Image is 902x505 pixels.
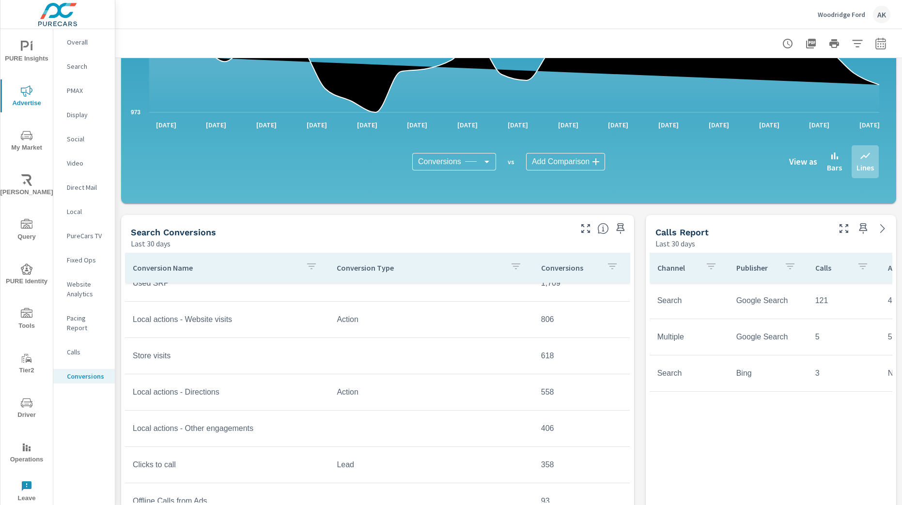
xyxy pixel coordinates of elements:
[597,223,609,234] span: Search Conversions include Actions, Leads and Unmapped Conversions
[125,307,329,332] td: Local actions - Website visits
[53,35,115,49] div: Overall
[533,380,630,404] td: 558
[133,263,298,273] p: Conversion Name
[802,120,836,130] p: [DATE]
[67,183,107,192] p: Direct Mail
[53,132,115,146] div: Social
[53,253,115,267] div: Fixed Ops
[3,41,50,64] span: PURE Insights
[53,180,115,195] div: Direct Mail
[451,120,484,130] p: [DATE]
[125,416,329,441] td: Local actions - Other engagements
[533,307,630,332] td: 806
[67,371,107,381] p: Conversions
[501,120,535,130] p: [DATE]
[729,325,808,349] td: Google Search
[875,221,890,236] a: See more details in report
[533,271,630,295] td: 1,709
[53,229,115,243] div: PureCars TV
[836,221,852,236] button: Make Fullscreen
[752,120,786,130] p: [DATE]
[199,120,233,130] p: [DATE]
[853,120,886,130] p: [DATE]
[650,325,729,349] td: Multiple
[67,158,107,168] p: Video
[67,37,107,47] p: Overall
[818,10,865,19] p: Woodridge Ford
[131,227,216,237] h5: Search Conversions
[808,325,880,349] td: 5
[3,397,50,421] span: Driver
[815,263,849,273] p: Calls
[736,263,777,273] p: Publisher
[149,120,183,130] p: [DATE]
[3,85,50,109] span: Advertise
[827,162,842,173] p: Bars
[871,34,890,53] button: Select Date Range
[67,207,107,216] p: Local
[655,238,695,249] p: Last 30 days
[125,271,329,295] td: Used SRP
[3,352,50,376] span: Tier2
[400,120,434,130] p: [DATE]
[601,120,635,130] p: [DATE]
[650,361,729,385] td: Search
[657,263,698,273] p: Channel
[848,34,867,53] button: Apply Filters
[801,34,821,53] button: "Export Report to PDF"
[329,380,533,404] td: Action
[789,157,817,167] h6: View as
[67,231,107,241] p: PureCars TV
[53,311,115,335] div: Pacing Report
[53,107,115,122] div: Display
[3,442,50,465] span: Operations
[67,279,107,299] p: Website Analytics
[3,219,50,243] span: Query
[729,361,808,385] td: Bing
[67,347,107,357] p: Calls
[729,289,808,313] td: Google Search
[53,204,115,219] div: Local
[808,289,880,313] td: 121
[125,453,329,477] td: Clicks to call
[808,361,880,385] td: 3
[418,157,461,167] span: Conversions
[3,263,50,287] span: PURE Identity
[67,110,107,120] p: Display
[125,380,329,404] td: Local actions - Directions
[526,153,605,170] div: Add Comparison
[412,153,496,170] div: Conversions
[532,157,590,167] span: Add Comparison
[3,174,50,198] span: [PERSON_NAME]
[53,277,115,301] div: Website Analytics
[652,120,685,130] p: [DATE]
[350,120,384,130] p: [DATE]
[650,289,729,313] td: Search
[67,86,107,95] p: PMAX
[329,307,533,332] td: Action
[702,120,736,130] p: [DATE]
[337,263,502,273] p: Conversion Type
[541,263,599,273] p: Conversions
[131,238,171,249] p: Last 30 days
[3,308,50,332] span: Tools
[53,156,115,170] div: Video
[249,120,283,130] p: [DATE]
[53,369,115,383] div: Conversions
[329,453,533,477] td: Lead
[53,83,115,98] div: PMAX
[551,120,585,130] p: [DATE]
[533,344,630,368] td: 618
[824,34,844,53] button: Print Report
[125,344,329,368] td: Store visits
[496,157,526,166] p: vs
[67,61,107,71] p: Search
[131,109,140,116] text: 973
[533,453,630,477] td: 358
[578,221,593,236] button: Make Fullscreen
[856,162,874,173] p: Lines
[613,221,628,236] span: Save this to your personalized report
[53,345,115,359] div: Calls
[300,120,334,130] p: [DATE]
[533,416,630,441] td: 406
